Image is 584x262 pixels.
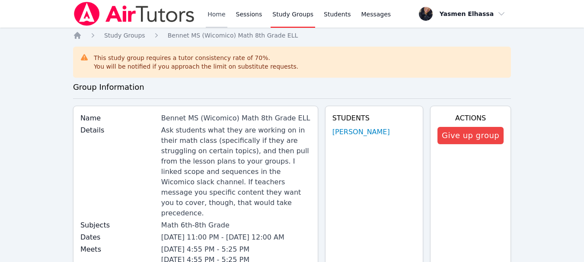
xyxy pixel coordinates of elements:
a: Bennet MS (Wicomico) Math 8th Grade ELL [168,31,298,40]
label: Dates [80,232,156,243]
span: Messages [361,10,391,19]
div: Math 6th-8th Grade [161,220,311,230]
button: Give up group [437,127,504,144]
a: Study Groups [104,31,145,40]
span: [DATE] 11:00 PM - [DATE] 12:00 AM [161,233,284,241]
div: This study group requires a tutor consistency rate of 70 %. [94,54,298,71]
h3: Group Information [73,81,511,93]
a: [PERSON_NAME] [332,127,390,137]
label: Subjects [80,220,156,230]
nav: Breadcrumb [73,31,511,40]
li: [DATE] 4:55 PM - 5:25 PM [161,244,311,255]
span: Study Groups [104,32,145,39]
label: Meets [80,244,156,255]
div: Bennet MS (Wicomico) Math 8th Grade ELL [161,113,311,123]
span: Bennet MS (Wicomico) Math 8th Grade ELL [168,32,298,39]
h4: Actions [437,113,504,123]
div: You will be notified if you approach the limit on substitute requests. [94,62,298,71]
img: Air Tutors [73,2,195,26]
div: Ask students what they are working on in their math class (specifically if they are struggling on... [161,125,311,218]
h4: Students [332,113,416,123]
label: Name [80,113,156,123]
label: Details [80,125,156,136]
